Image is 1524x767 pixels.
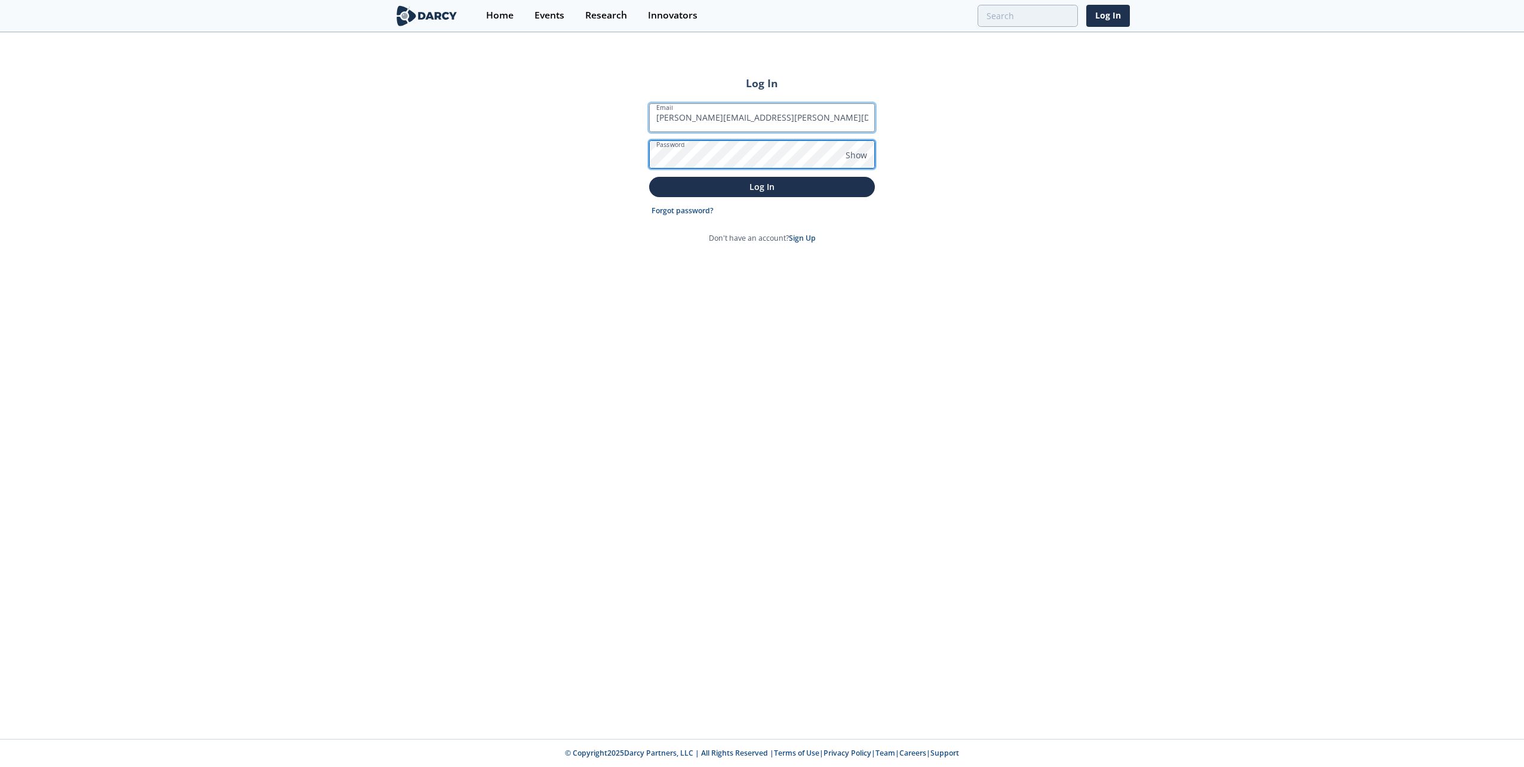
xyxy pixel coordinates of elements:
[824,748,871,758] a: Privacy Policy
[774,748,819,758] a: Terms of Use
[649,177,875,197] button: Log In
[846,149,867,161] span: Show
[899,748,926,758] a: Careers
[648,11,698,20] div: Innovators
[978,5,1078,27] input: Advanced Search
[789,233,816,243] a: Sign Up
[656,103,673,112] label: Email
[930,748,959,758] a: Support
[585,11,627,20] div: Research
[652,205,714,216] a: Forgot password?
[394,5,459,26] img: logo-wide.svg
[657,180,867,193] p: Log In
[649,75,875,91] h2: Log In
[875,748,895,758] a: Team
[709,233,816,244] p: Don't have an account?
[656,140,685,149] label: Password
[486,11,514,20] div: Home
[320,748,1204,759] p: © Copyright 2025 Darcy Partners, LLC | All Rights Reserved | | | | |
[1086,5,1130,27] a: Log In
[534,11,564,20] div: Events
